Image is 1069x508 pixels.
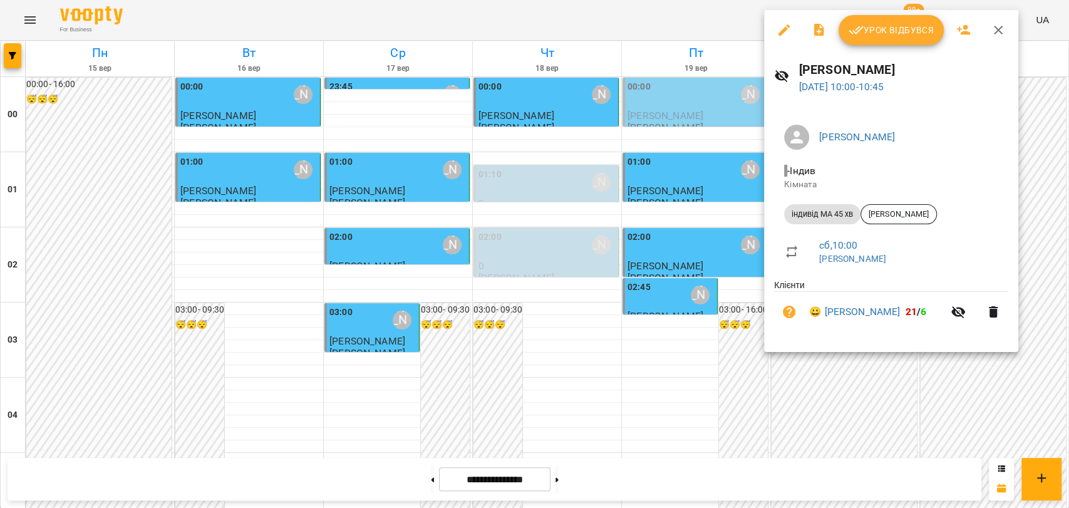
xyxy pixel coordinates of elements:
[905,306,916,318] span: 21
[921,306,926,318] span: 6
[819,254,886,264] a: [PERSON_NAME]
[819,239,857,251] a: сб , 10:00
[809,304,900,319] a: 😀 [PERSON_NAME]
[774,297,804,327] button: Візит ще не сплачено. Додати оплату?
[819,131,895,143] a: [PERSON_NAME]
[799,60,1008,80] h6: [PERSON_NAME]
[839,15,944,45] button: Урок відбувся
[799,81,884,93] a: [DATE] 10:00-10:45
[784,165,818,177] span: - Індив
[905,306,926,318] b: /
[860,204,937,224] div: [PERSON_NAME]
[774,279,1008,337] ul: Клієнти
[849,23,934,38] span: Урок відбувся
[784,209,860,220] span: індивід МА 45 хв
[861,209,936,220] span: [PERSON_NAME]
[784,179,998,191] p: Кімната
